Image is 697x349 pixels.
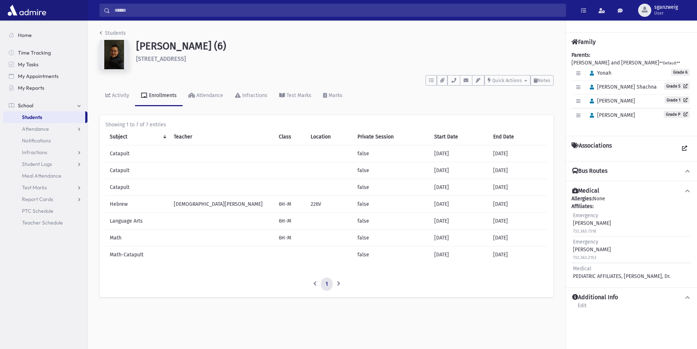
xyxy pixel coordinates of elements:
div: Enrollments [147,92,177,99]
a: Activity [100,86,135,106]
span: Infractions [22,149,47,156]
a: Teacher Schedule [3,217,87,229]
th: Location [306,129,353,145]
b: Affiliates: [572,203,593,209]
span: My Reports [18,85,44,91]
span: Attendance [22,126,49,132]
span: Students [22,114,42,120]
a: My Tasks [3,59,87,70]
h4: Bus Routes [572,167,607,175]
nav: breadcrumb [100,29,126,40]
td: [DATE] [430,230,489,246]
span: Notifications [22,137,51,144]
div: PEDIATRIC AFFILIATES, [PERSON_NAME], Dr. [573,265,670,280]
td: false [353,179,430,196]
button: Notes [531,75,554,86]
div: None [572,195,691,282]
a: Enrollments [135,86,183,106]
div: Infractions [241,92,267,99]
td: 226V [306,196,353,213]
a: School [3,100,87,111]
td: false [353,162,430,179]
td: Catapult [105,145,169,162]
a: My Reports [3,82,87,94]
div: [PERSON_NAME] and [PERSON_NAME] [572,51,691,130]
td: [DEMOGRAPHIC_DATA][PERSON_NAME] [169,196,274,213]
td: [DATE] [489,162,548,179]
th: Teacher [169,129,274,145]
span: Teacher Schedule [22,219,63,226]
a: Edit [577,301,587,315]
td: Math-Catapult [105,246,169,263]
td: Catapult [105,179,169,196]
a: Student Logs [3,158,87,170]
span: Grade 6 [671,69,690,76]
b: Allergies: [572,196,593,202]
td: Math [105,230,169,246]
a: Attendance [183,86,229,106]
div: Marks [327,92,342,99]
span: Emergency [573,239,598,245]
span: [PERSON_NAME] [587,112,635,118]
button: Quick Actions [484,75,531,86]
div: Attendance [195,92,223,99]
div: [PERSON_NAME] [573,238,611,261]
th: Private Session [353,129,430,145]
a: Grade 5 [664,82,690,90]
div: Showing 1 to 7 of 7 entries [105,121,548,129]
td: [DATE] [430,162,489,179]
span: Quick Actions [492,78,522,83]
a: Meal Attendance [3,170,87,182]
small: 732.363.2153 [573,255,596,260]
td: [DATE] [430,145,489,162]
td: Language Arts [105,213,169,230]
span: User [654,10,678,16]
th: End Date [489,129,548,145]
a: Home [3,29,87,41]
span: Test Marks [22,184,47,191]
td: [DATE] [489,196,548,213]
img: AdmirePro [6,3,48,18]
div: [PERSON_NAME] [573,212,611,235]
span: Time Tracking [18,49,51,56]
small: 732.363.7318 [573,229,596,234]
span: Emergency [573,212,598,219]
a: Test Marks [273,86,317,106]
span: My Tasks [18,61,38,68]
a: Marks [317,86,348,106]
span: [PERSON_NAME] [587,98,635,104]
td: [DATE] [489,230,548,246]
span: sganzweig [654,4,678,10]
span: School [18,102,33,109]
td: false [353,145,430,162]
td: [DATE] [430,213,489,230]
b: Parents: [572,52,590,58]
span: Notes [537,78,550,83]
td: [DATE] [489,179,548,196]
button: Bus Routes [572,167,691,175]
span: PTC Schedule [22,208,53,214]
a: 1 [321,278,333,291]
span: [PERSON_NAME] Shachna [587,84,657,90]
td: 6H-M [274,230,306,246]
div: Test Marks [285,92,311,99]
td: [DATE] [430,179,489,196]
a: Infractions [3,146,87,158]
span: Medical [573,266,591,272]
span: Report Cards [22,196,53,203]
td: 6H-M [274,213,306,230]
a: Grade 1 [664,96,690,104]
td: false [353,230,430,246]
td: 6H-M [274,196,306,213]
span: My Appointments [18,73,59,79]
div: Activity [110,92,129,99]
td: [DATE] [489,246,548,263]
a: Grade P [664,111,690,118]
h6: [STREET_ADDRESS] [136,55,554,62]
th: Subject [105,129,169,145]
a: PTC Schedule [3,205,87,217]
th: Class [274,129,306,145]
a: Students [100,30,126,36]
td: false [353,196,430,213]
a: Notifications [3,135,87,146]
